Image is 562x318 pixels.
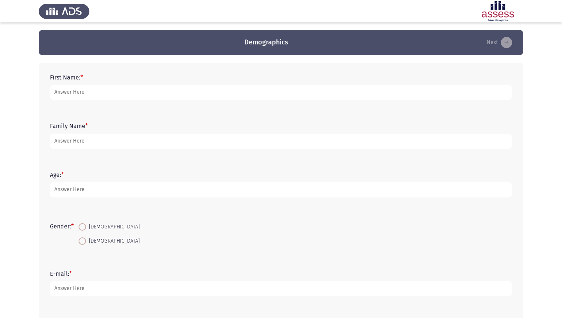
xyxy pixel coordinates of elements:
input: add answer text [50,85,512,100]
input: add answer text [50,281,512,296]
h3: Demographics [244,38,288,47]
span: [DEMOGRAPHIC_DATA] [86,237,140,246]
img: Assessment logo of ASSESS English Language Assessment (3 Module) (Ad - IB) [473,1,523,22]
span: [DEMOGRAPHIC_DATA] [86,222,140,231]
img: Assess Talent Management logo [39,1,89,22]
input: add answer text [50,182,512,197]
button: load next page [485,37,514,49]
label: Family Name [50,122,88,130]
label: Gender: [50,223,74,230]
label: E-mail: [50,270,72,277]
label: First Name: [50,74,83,81]
label: Age: [50,171,64,178]
input: add answer text [50,134,512,149]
